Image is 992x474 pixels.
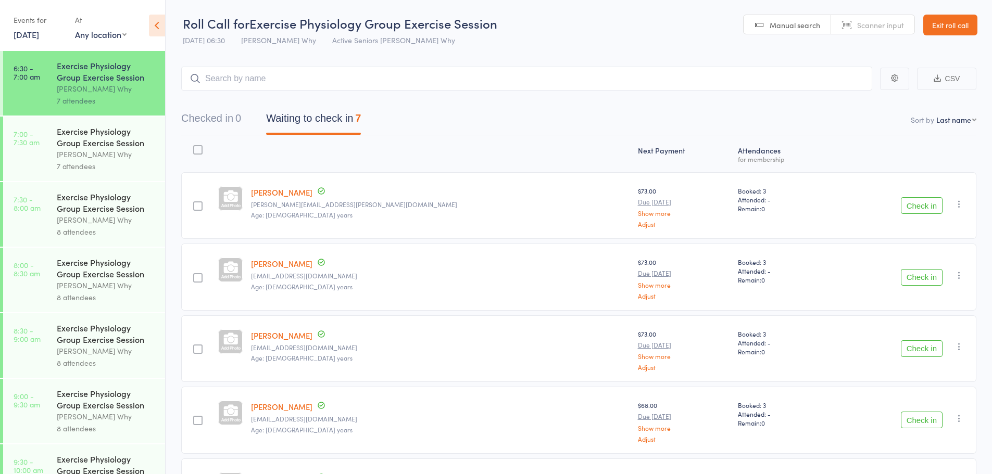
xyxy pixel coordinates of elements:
[181,107,241,135] button: Checked in0
[638,186,730,227] div: $73.00
[251,187,312,198] a: [PERSON_NAME]
[901,340,943,357] button: Check in
[761,347,765,356] span: 0
[57,148,156,160] div: [PERSON_NAME] Why
[734,140,832,168] div: Atten­dances
[57,226,156,238] div: 8 attendees
[57,214,156,226] div: [PERSON_NAME] Why
[634,140,734,168] div: Next Payment
[3,379,165,443] a: 9:00 -9:30 amExercise Physiology Group Exercise Session[PERSON_NAME] Why8 attendees
[738,329,828,338] span: Booked: 3
[638,364,730,370] a: Adjust
[738,275,828,284] span: Remain:
[3,182,165,247] a: 7:30 -8:00 amExercise Physiology Group Exercise Session[PERSON_NAME] Why8 attendees
[57,388,156,411] div: Exercise Physiology Group Exercise Session
[3,313,165,378] a: 8:30 -9:00 amExercise Physiology Group Exercise Session[PERSON_NAME] Why8 attendees
[14,261,40,277] time: 8:00 - 8:30 am
[738,409,828,418] span: Attended: -
[57,422,156,434] div: 8 attendees
[638,435,730,442] a: Adjust
[183,15,249,32] span: Roll Call for
[738,195,828,204] span: Attended: -
[57,357,156,369] div: 8 attendees
[57,191,156,214] div: Exercise Physiology Group Exercise Session
[3,117,165,181] a: 7:00 -7:30 amExercise Physiology Group Exercise Session[PERSON_NAME] Why7 attendees
[14,130,40,146] time: 7:00 - 7:30 am
[638,292,730,299] a: Adjust
[14,195,41,212] time: 7:30 - 8:00 am
[57,95,156,107] div: 7 attendees
[738,338,828,347] span: Attended: -
[14,11,65,29] div: Events for
[57,279,156,291] div: [PERSON_NAME] Why
[14,64,40,81] time: 6:30 - 7:00 am
[241,35,316,45] span: [PERSON_NAME] Why
[251,282,353,291] span: Age: [DEMOGRAPHIC_DATA] years
[638,221,730,227] a: Adjust
[770,20,820,30] span: Manual search
[14,326,41,343] time: 8:30 - 9:00 am
[638,210,730,216] a: Show more
[75,11,127,29] div: At
[183,35,225,45] span: [DATE] 06:30
[251,344,629,351] small: edeshon@bigpond.com
[901,269,943,286] button: Check in
[917,68,976,90] button: CSV
[14,29,39,40] a: [DATE]
[57,322,156,345] div: Exercise Physiology Group Exercise Session
[901,197,943,214] button: Check in
[57,160,156,172] div: 7 attendees
[901,412,943,428] button: Check in
[3,51,165,116] a: 6:30 -7:00 amExercise Physiology Group Exercise Session[PERSON_NAME] Why7 attendees
[57,125,156,148] div: Exercise Physiology Group Exercise Session
[638,341,730,349] small: Due [DATE]
[235,112,241,124] div: 0
[638,353,730,360] a: Show more
[251,425,353,434] span: Age: [DEMOGRAPHIC_DATA] years
[761,418,765,427] span: 0
[857,20,904,30] span: Scanner input
[738,186,828,195] span: Booked: 3
[181,67,872,91] input: Search by name
[638,281,730,288] a: Show more
[761,204,765,213] span: 0
[638,198,730,206] small: Due [DATE]
[738,347,828,356] span: Remain:
[57,345,156,357] div: [PERSON_NAME] Why
[638,413,730,420] small: Due [DATE]
[738,204,828,213] span: Remain:
[251,258,312,269] a: [PERSON_NAME]
[911,114,934,125] label: Sort by
[249,15,497,32] span: Exercise Physiology Group Exercise Session
[738,401,828,409] span: Booked: 3
[75,29,127,40] div: Any location
[251,272,629,279] small: mikecooke.kentwell@gmail.com
[638,425,730,431] a: Show more
[57,411,156,422] div: [PERSON_NAME] Why
[266,107,361,135] button: Waiting to check in7
[738,266,828,275] span: Attended: -
[251,210,353,219] span: Age: [DEMOGRAPHIC_DATA] years
[738,418,828,427] span: Remain:
[3,248,165,312] a: 8:00 -8:30 amExercise Physiology Group Exercise Session[PERSON_NAME] Why8 attendees
[251,330,312,341] a: [PERSON_NAME]
[638,329,730,370] div: $73.00
[738,156,828,162] div: for membership
[761,275,765,284] span: 0
[638,401,730,442] div: $68.00
[638,270,730,277] small: Due [DATE]
[57,83,156,95] div: [PERSON_NAME] Why
[57,291,156,303] div: 8 attendees
[638,258,730,299] div: $73.00
[923,15,977,35] a: Exit roll call
[738,258,828,266] span: Booked: 3
[251,401,312,412] a: [PERSON_NAME]
[332,35,455,45] span: Active Seniors [PERSON_NAME] Why
[355,112,361,124] div: 7
[57,60,156,83] div: Exercise Physiology Group Exercise Session
[57,257,156,279] div: Exercise Physiology Group Exercise Session
[251,415,629,422] small: mbmead1@gmail.com
[251,201,629,208] small: blackwell.jenny@gmail.com
[14,392,40,408] time: 9:00 - 9:30 am
[14,457,43,474] time: 9:30 - 10:00 am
